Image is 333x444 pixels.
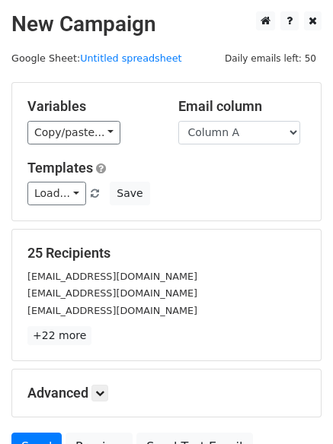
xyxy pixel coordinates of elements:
[257,371,333,444] iframe: Chat Widget
[27,271,197,282] small: [EMAIL_ADDRESS][DOMAIN_NAME]
[27,287,197,299] small: [EMAIL_ADDRESS][DOMAIN_NAME]
[27,305,197,316] small: [EMAIL_ADDRESS][DOMAIN_NAME]
[178,98,306,115] h5: Email column
[27,385,306,401] h5: Advanced
[219,52,322,64] a: Daily emails left: 50
[27,160,93,176] a: Templates
[27,182,86,205] a: Load...
[27,98,155,115] h5: Variables
[110,182,149,205] button: Save
[27,121,120,144] a: Copy/paste...
[11,52,182,64] small: Google Sheet:
[11,11,322,37] h2: New Campaign
[27,245,306,262] h5: 25 Recipients
[27,326,91,345] a: +22 more
[219,50,322,67] span: Daily emails left: 50
[80,52,181,64] a: Untitled spreadsheet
